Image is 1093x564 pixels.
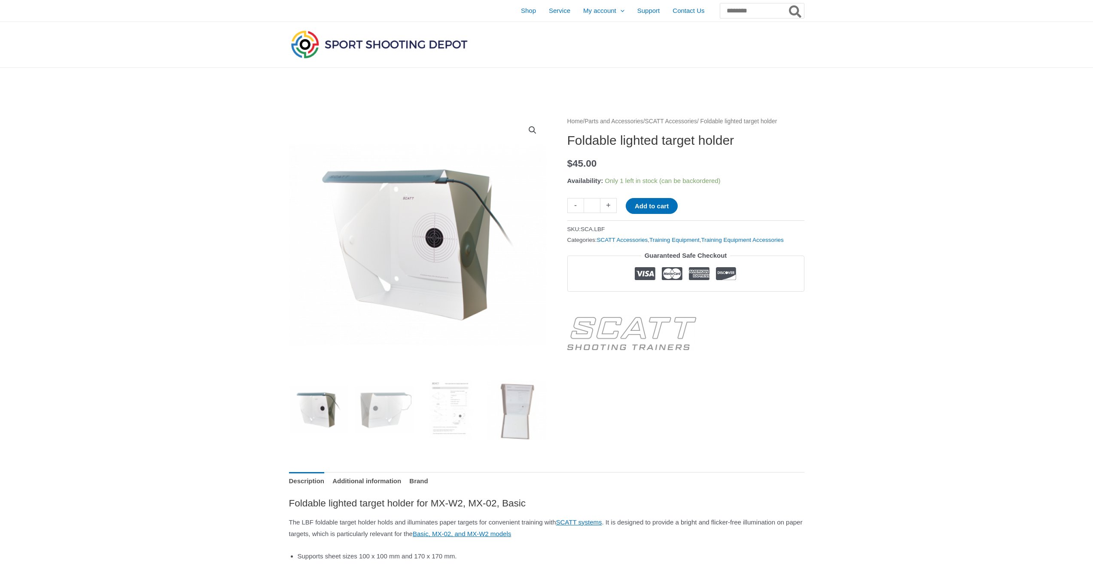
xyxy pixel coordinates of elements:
a: SCATT Accessories [597,237,648,243]
a: SCATT systems [556,518,602,526]
a: Additional information [332,472,401,491]
span: $ [567,158,573,169]
a: - [567,198,584,213]
a: + [600,198,617,213]
span: Only 1 left in stock (can be backordered) [605,177,720,184]
bdi: 45.00 [567,158,597,169]
button: Search [787,3,804,18]
img: Foldable lighted target holder - Image 3 [421,380,481,440]
span: SKU: [567,224,605,235]
li: Supports sheet sizes 100 х 100 mm and 170 х 170 mm. [298,550,804,562]
legend: Guaranteed Safe Checkout [641,250,731,262]
a: Training Equipment [649,237,700,243]
nav: Breadcrumb [567,116,804,127]
p: The LBF foldable target holder holds and illuminates paper targets for convenient training with .... [289,516,804,540]
a: Training Equipment Accessories [701,237,783,243]
span: Availability: [567,177,603,184]
button: Add to cart [626,198,678,214]
a: SCATT Accessories [645,118,697,125]
span: Categories: , , [567,235,784,245]
img: Foldable lighted target holder [289,116,547,374]
img: Foldable lighted target holder - Image 4 [487,380,547,440]
input: Product quantity [584,198,600,213]
iframe: Customer reviews powered by Trustpilot [567,298,804,308]
h2: Foldable lighted target holder for MX-W2, MX-02, Basic [289,497,804,509]
a: SCATT [567,315,696,353]
span: SCA.LBF [581,226,605,232]
a: Basic, MX-02, and MX-W2 models [413,530,511,537]
img: Foldable lighted target holder - Image 2 [355,380,414,440]
a: View full-screen image gallery [525,122,540,138]
a: Brand [409,472,428,491]
img: Sport Shooting Depot [289,28,469,60]
a: Home [567,118,583,125]
a: Description [289,472,325,491]
a: Parts and Accessories [585,118,643,125]
h1: Foldable lighted target holder [567,133,804,148]
img: Foldable lighted target holder [289,380,349,440]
